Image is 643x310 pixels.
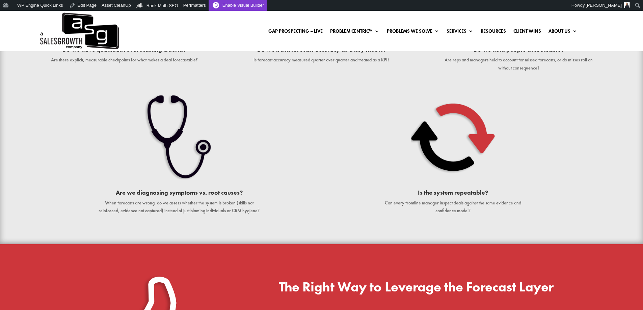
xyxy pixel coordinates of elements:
[11,11,16,16] img: logo_orange.svg
[548,29,577,36] a: About Us
[268,29,323,36] a: Gap Prospecting – LIVE
[67,43,73,48] img: tab_keywords_by_traffic_grey.svg
[586,3,622,8] span: [PERSON_NAME]
[18,18,74,23] div: Domain: [DOMAIN_NAME]
[447,29,473,36] a: Services
[19,11,33,16] div: v 4.0.25
[279,280,595,297] h2: The Right Way to Leverage the Forecast Layer
[116,189,243,196] span: Are we diagnosing symptoms vs. root causes?
[99,200,260,214] span: When forecasts are wrong, do we assess whether the system is broken (skills not reinforced, evide...
[513,29,541,36] a: Client Wins
[26,43,60,48] div: Domain Overview
[18,43,24,48] img: tab_domain_overview_orange.svg
[51,57,198,63] span: Are there explicit, measurable checkpoints for what makes a deal forecastable?
[385,200,521,214] span: Can every frontline manager inspect deals against the same evidence and confidence model?
[481,29,506,36] a: Resources
[418,189,488,196] span: Is the system repeatable?
[11,18,16,23] img: website_grey.svg
[39,11,119,51] a: A Sales Growth Company Logo
[445,57,593,71] span: Are reps and managers held to account for missed forecasts, or do misses roll on without conseque...
[39,11,119,51] img: ASG Co. Logo
[330,29,379,36] a: Problem Centric™
[146,3,178,8] span: Rank Math SEO
[387,29,439,36] a: Problems We Solve
[253,57,390,63] span: Is forecast accuracy measured quarter over quarter and treated as a KPI?
[75,43,114,48] div: Keywords by Traffic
